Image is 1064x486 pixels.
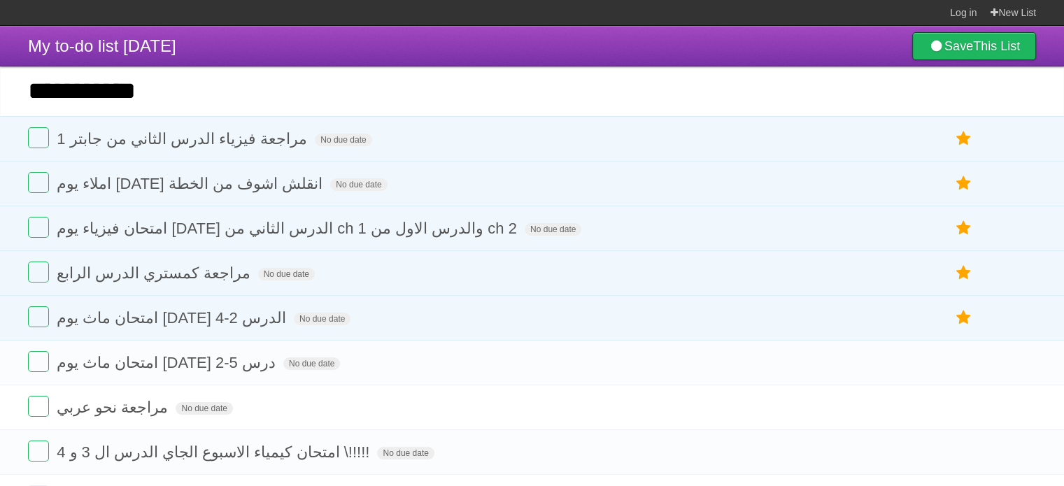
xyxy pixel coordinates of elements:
[951,127,977,150] label: Star task
[377,447,434,459] span: No due date
[951,306,977,329] label: Star task
[57,175,326,192] span: املاء يوم [DATE] انقلش اشوف من الخطة
[283,357,340,370] span: No due date
[57,399,171,416] span: مراجعة نحو عربي
[57,443,373,461] span: امتحان كيمياء الاسبوع الجاي الدرس ال 3 و 4 \!!!!!
[57,220,520,237] span: امتحان فيزياء يوم [DATE] الدرس الثاني من ch 1 والدرس الاول من ch 2
[28,396,49,417] label: Done
[525,223,581,236] span: No due date
[951,262,977,285] label: Star task
[57,130,311,148] span: مراجعة فيزياء الدرس الثاني من جابتر 1
[912,32,1036,60] a: SaveThis List
[28,351,49,372] label: Done
[28,306,49,327] label: Done
[57,264,253,282] span: مراجعة كمستري الدرس الرابع
[315,134,371,146] span: No due date
[176,402,232,415] span: No due date
[28,36,176,55] span: My to-do list [DATE]
[28,217,49,238] label: Done
[951,172,977,195] label: Star task
[28,262,49,283] label: Done
[973,39,1020,53] b: This List
[951,217,977,240] label: Star task
[28,172,49,193] label: Done
[28,127,49,148] label: Done
[330,178,387,191] span: No due date
[57,354,279,371] span: امتحان ماث يوم [DATE] درس 5-2
[57,309,290,327] span: امتحان ماث يوم [DATE] الدرس 2-4
[28,441,49,462] label: Done
[294,313,350,325] span: No due date
[258,268,315,280] span: No due date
